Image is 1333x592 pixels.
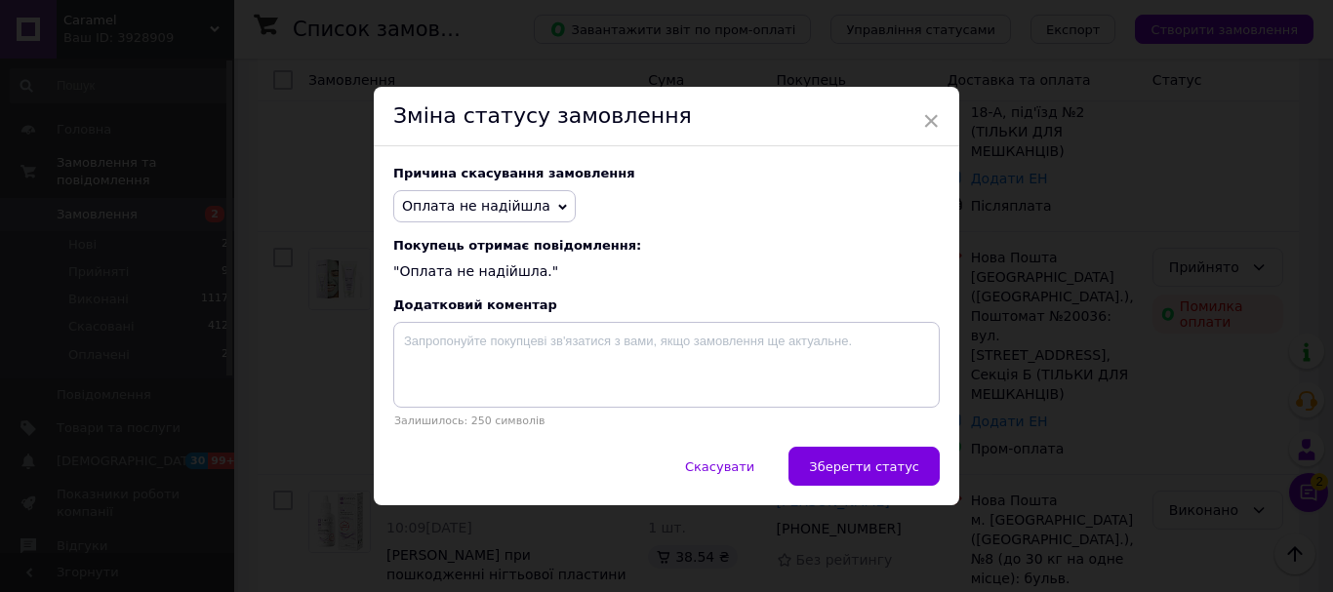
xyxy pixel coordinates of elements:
div: Зміна статусу замовлення [374,87,959,146]
span: Зберегти статус [809,459,919,474]
button: Зберегти статус [788,447,940,486]
div: Додатковий коментар [393,297,940,312]
p: Залишилось: 250 символів [393,414,940,427]
div: Причина скасування замовлення [393,166,940,180]
span: × [922,104,940,138]
span: Покупець отримає повідомлення: [393,238,940,253]
div: "Оплата не надійшла." [393,238,940,282]
button: Скасувати [665,447,775,486]
span: Скасувати [685,459,754,474]
span: Оплата не надійшла [402,198,550,214]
